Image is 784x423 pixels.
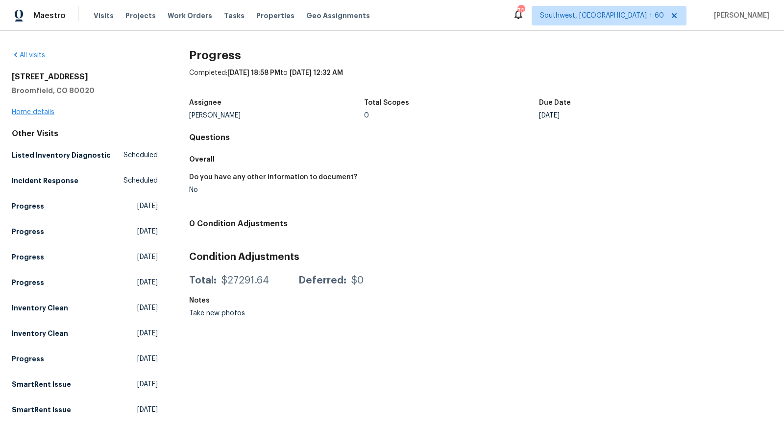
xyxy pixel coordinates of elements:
h5: Progress [12,201,44,211]
div: Other Visits [12,129,158,139]
h2: Progress [189,50,772,60]
h2: [STREET_ADDRESS] [12,72,158,82]
span: [DATE] [137,354,158,364]
span: Tasks [224,12,245,19]
span: Projects [125,11,156,21]
h5: Progress [12,278,44,287]
div: 708 [517,6,524,16]
a: Inventory Clean[DATE] [12,325,158,342]
h5: Overall [189,154,772,164]
span: [DATE] 12:32 AM [290,70,343,76]
a: Inventory Clean[DATE] [12,299,158,317]
span: [DATE] [137,278,158,287]
a: SmartRent Issue[DATE] [12,376,158,393]
a: Progress[DATE] [12,350,158,368]
span: [DATE] [137,405,158,415]
span: [DATE] [137,227,158,236]
div: Deferred: [298,276,346,285]
div: No [189,187,473,193]
h5: Do you have any other information to document? [189,174,357,181]
span: Scheduled [123,150,158,160]
a: SmartRent Issue[DATE] [12,401,158,419]
h5: Due Date [539,99,571,106]
span: Work Orders [168,11,212,21]
span: [DATE] [137,303,158,313]
span: Maestro [33,11,66,21]
h5: SmartRent Issue [12,379,71,389]
a: Home details [12,109,54,116]
a: Progress[DATE] [12,197,158,215]
span: Southwest, [GEOGRAPHIC_DATA] + 60 [540,11,664,21]
div: Total: [189,276,217,285]
div: $27291.64 [221,276,269,285]
a: Incident ResponseScheduled [12,172,158,189]
span: [DATE] [137,379,158,389]
h5: Progress [12,252,44,262]
a: Listed Inventory DiagnosticScheduled [12,146,158,164]
div: Take new photos [189,310,364,317]
span: [DATE] [137,201,158,211]
span: [PERSON_NAME] [710,11,769,21]
div: 0 [364,112,539,119]
span: [DATE] [137,252,158,262]
h5: SmartRent Issue [12,405,71,415]
h5: Notes [189,297,210,304]
h5: Broomfield, CO 80020 [12,86,158,95]
a: Progress[DATE] [12,223,158,240]
h5: Listed Inventory Diagnostic [12,150,111,160]
h5: Progress [12,354,44,364]
h4: Questions [189,133,772,142]
div: Completed: to [189,68,772,94]
h5: Progress [12,227,44,236]
span: Geo Assignments [306,11,370,21]
a: All visits [12,52,45,59]
a: Progress[DATE] [12,274,158,291]
span: Properties [256,11,294,21]
h5: Inventory Clean [12,329,68,338]
h5: Assignee [189,99,221,106]
h4: 0 Condition Adjustments [189,219,772,229]
a: Progress[DATE] [12,248,158,266]
div: [PERSON_NAME] [189,112,364,119]
h5: Total Scopes [364,99,409,106]
h3: Condition Adjustments [189,252,772,262]
div: [DATE] [539,112,714,119]
h5: Inventory Clean [12,303,68,313]
span: Visits [94,11,114,21]
div: $0 [351,276,364,285]
span: Scheduled [123,176,158,186]
span: [DATE] 18:58 PM [227,70,280,76]
span: [DATE] [137,329,158,338]
h5: Incident Response [12,176,78,186]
